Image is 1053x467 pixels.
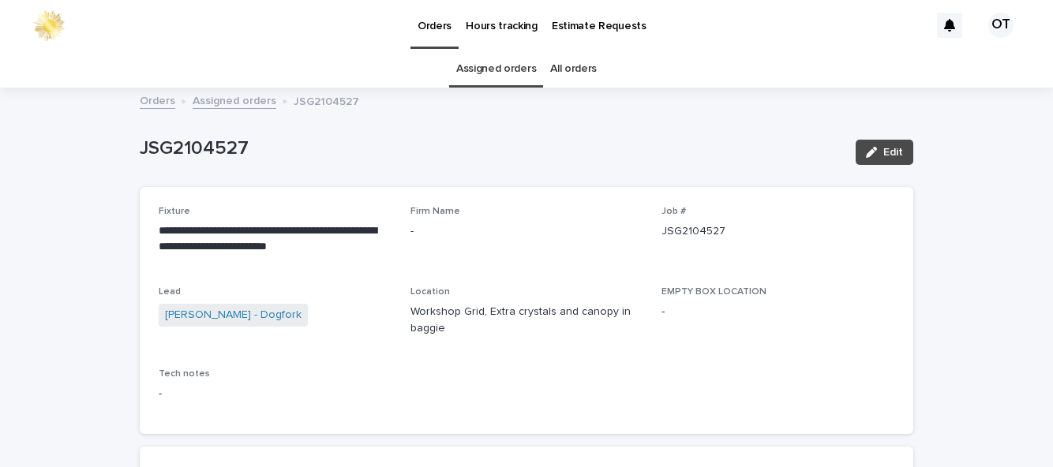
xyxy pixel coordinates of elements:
div: OT [988,13,1014,38]
span: Lead [159,287,181,297]
p: - [159,386,894,402]
img: 0ffKfDbyRa2Iv8hnaAqg [32,9,66,41]
span: Location [410,287,450,297]
a: Orders [140,91,175,109]
span: Job # [661,207,686,216]
span: Tech notes [159,369,210,379]
a: [PERSON_NAME] - Dogfork [165,307,302,323]
p: JSG2104527 [661,223,894,240]
a: All orders [550,50,597,88]
span: Firm Name [410,207,460,216]
button: Edit [856,140,913,165]
p: JSG2104527 [140,137,843,160]
span: Edit [883,147,903,158]
p: Workshop Grid, Extra crystals and canopy in baggie [410,304,643,337]
p: - [661,304,894,320]
a: Assigned orders [193,91,276,109]
a: Assigned orders [456,50,536,88]
span: EMPTY BOX LOCATION [661,287,766,297]
p: JSG2104527 [294,92,359,109]
p: - [410,223,643,240]
span: Fixture [159,207,190,216]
